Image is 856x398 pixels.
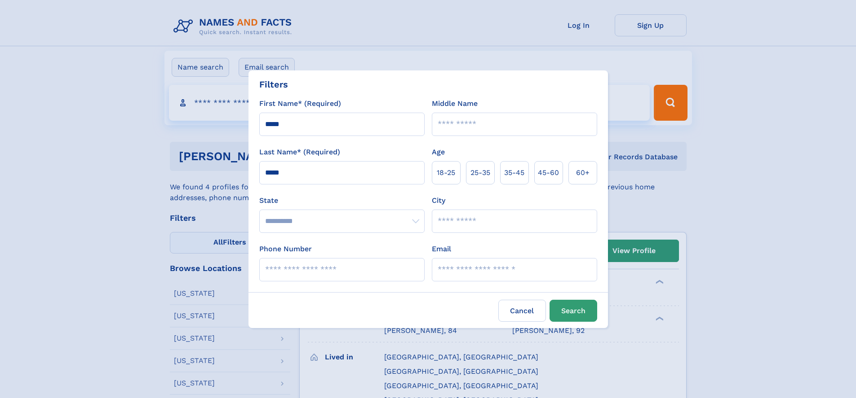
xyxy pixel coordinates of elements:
[432,98,478,109] label: Middle Name
[470,167,490,178] span: 25‑35
[259,244,312,254] label: Phone Number
[437,167,455,178] span: 18‑25
[504,167,524,178] span: 35‑45
[498,300,546,322] label: Cancel
[538,167,559,178] span: 45‑60
[432,244,451,254] label: Email
[432,147,445,157] label: Age
[259,78,288,91] div: Filters
[259,98,341,109] label: First Name* (Required)
[550,300,597,322] button: Search
[259,195,425,206] label: State
[432,195,445,206] label: City
[259,147,340,157] label: Last Name* (Required)
[576,167,590,178] span: 60+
